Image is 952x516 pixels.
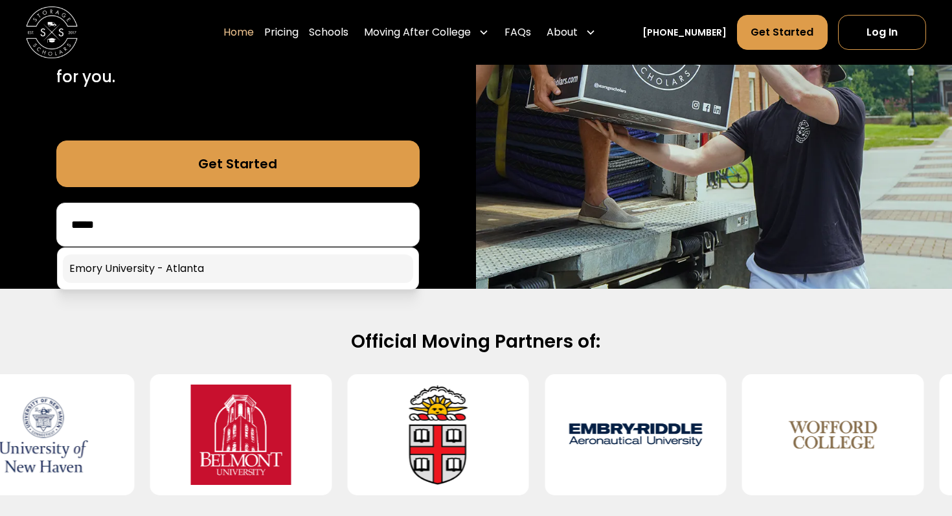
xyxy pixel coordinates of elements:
[565,385,706,485] img: Embry–Riddle Aeronautical University (Daytona Beach)
[368,385,508,485] img: Brown
[223,14,254,50] a: Home
[309,14,348,50] a: Schools
[547,25,578,40] div: About
[364,25,471,40] div: Moving After College
[359,14,494,50] div: Moving After College
[541,14,601,50] div: About
[763,385,903,485] img: Wofford College
[264,14,299,50] a: Pricing
[56,42,420,89] p: Sign up in 5 minutes and we'll handle the rest for you.
[838,15,926,50] a: Log In
[642,26,727,39] a: [PHONE_NUMBER]
[737,15,827,50] a: Get Started
[56,140,420,187] a: Get Started
[171,385,312,485] img: Belmont University
[504,14,531,50] a: FAQs
[26,6,78,58] img: Storage Scholars main logo
[60,330,891,354] h2: Official Moving Partners of:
